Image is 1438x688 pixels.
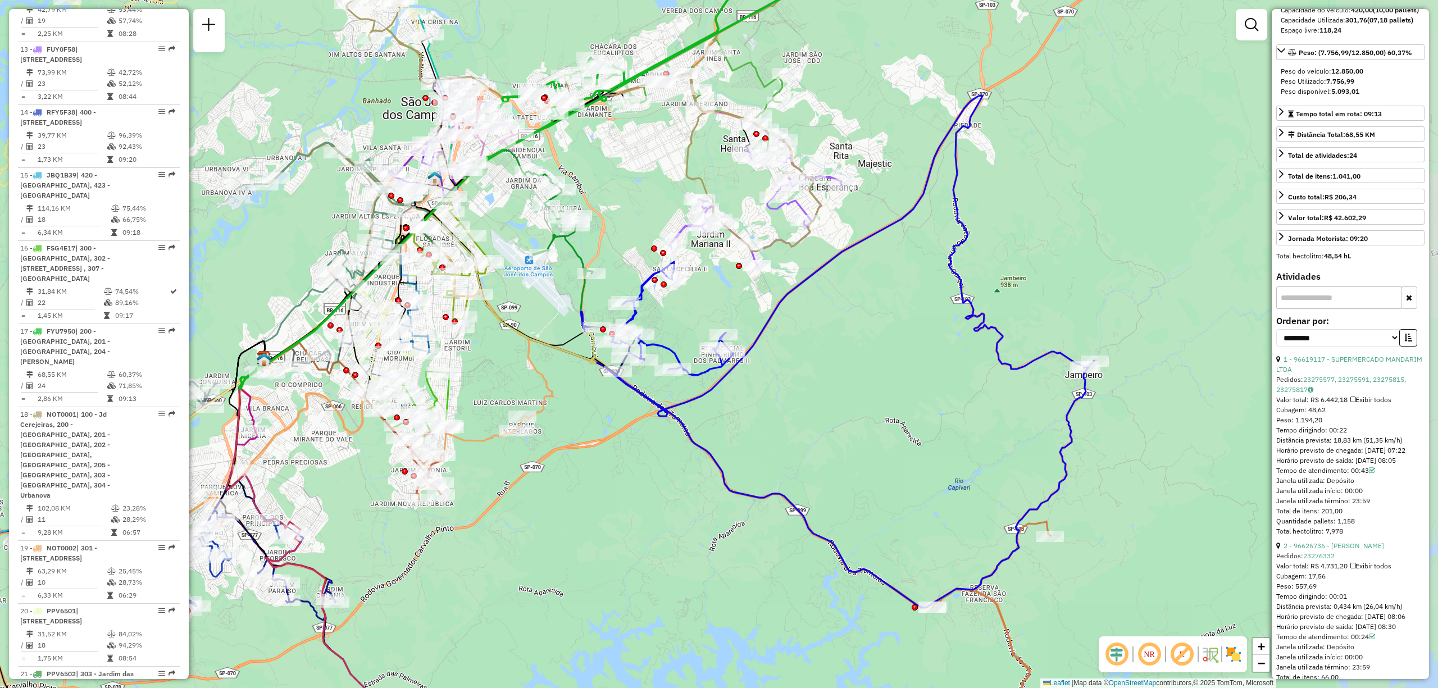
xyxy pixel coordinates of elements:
td: / [20,577,26,588]
a: Custo total:R$ 206,34 [1276,189,1425,204]
td: 23 [37,141,107,152]
td: 73,99 KM [37,67,107,78]
span: Cubagem: 48,62 [1276,405,1326,414]
div: Atividade não roteirizada - SUPERMERCADO MAXIMO URBANOVA LTDA [222,172,250,184]
td: 08:44 [118,91,175,102]
a: Zoom out [1253,655,1269,672]
em: Opções [158,411,165,417]
td: = [20,310,26,321]
i: Tempo total em rota [107,156,113,163]
span: Ocultar NR [1136,641,1163,668]
a: Tempo total em rota: 09:13 [1276,106,1425,121]
img: Fluxo de ruas [1201,645,1219,663]
td: = [20,590,26,601]
span: Cubagem: 17,56 [1276,572,1326,580]
strong: (07,18 pallets) [1367,16,1413,24]
td: 75,44% [122,203,175,214]
i: % de utilização da cubagem [107,382,116,389]
td: 3,22 KM [37,91,107,102]
a: Total de itens:1.041,00 [1276,168,1425,183]
i: Distância Total [26,371,33,378]
i: Rota otimizada [170,288,177,295]
a: Peso: (7.756,99/12.850,00) 60,37% [1276,44,1425,60]
em: Rota exportada [169,244,175,251]
i: Tempo total em rota [107,395,113,402]
td: / [20,380,26,391]
div: Distância prevista: 18,83 km (51,35 km/h) [1276,435,1425,445]
td: 63,29 KM [37,566,107,577]
span: | 400 - [STREET_ADDRESS] [20,108,96,126]
div: Atividade não roteirizada - MAXIMO BOSQUE [447,322,475,333]
em: Rota exportada [169,327,175,334]
span: RFY5F38 [47,108,75,116]
div: Horário previsto de saída: [DATE] 08:30 [1276,622,1425,632]
span: 13 - [20,45,82,63]
td: = [20,393,26,404]
td: / [20,640,26,651]
div: Tempo de atendimento: 00:24 [1276,632,1425,642]
a: Valor total:R$ 42.602,29 [1276,209,1425,225]
span: 68,55 KM [1345,130,1375,139]
span: NOT0001 [47,410,76,418]
a: Total de atividades:24 [1276,147,1425,162]
td: 08:28 [118,28,175,39]
i: Total de Atividades [26,17,33,24]
h4: Atividades [1276,271,1425,282]
em: Opções [158,670,165,677]
span: | 300 - [GEOGRAPHIC_DATA], 302 - [STREET_ADDRESS] , 307 - [GEOGRAPHIC_DATA] [20,244,110,283]
td: 1,45 KM [37,310,103,321]
td: 89,16% [115,297,169,308]
i: Total de Atividades [26,579,33,586]
strong: 118,24 [1319,26,1341,34]
i: Distância Total [26,631,33,637]
i: Distância Total [26,505,33,512]
div: Espaço livre: [1281,25,1420,35]
div: Peso Utilizado: [1281,76,1420,86]
td: / [20,514,26,525]
span: 15 - [20,171,110,199]
div: Atividade não roteirizada - MAYCON EVANGELISTA GONCALVES 47366511803 [233,464,261,476]
i: % de utilização do peso [111,505,120,512]
i: Observações [1308,386,1313,393]
em: Rota exportada [169,544,175,551]
em: Rota exportada [169,670,175,677]
td: 31,52 KM [37,628,107,640]
td: 22 [37,297,103,308]
td: 6,33 KM [37,590,107,601]
td: 9,28 KM [37,527,111,538]
a: 1 - 96619117 - SUPERMERCADO MANDARIM LTDA [1276,355,1422,373]
span: | 420 - [GEOGRAPHIC_DATA], 423 - [GEOGRAPHIC_DATA] [20,171,110,199]
i: Distância Total [26,288,33,295]
td: 28,29% [122,514,175,525]
td: 1,73 KM [37,154,107,165]
td: 53,44% [118,4,175,15]
td: 6,34 KM [37,227,111,238]
td: 09:18 [122,227,175,238]
td: 18 [37,640,107,651]
em: Opções [158,108,165,115]
i: Distância Total [26,6,33,13]
div: Atividade não roteirizada - GABRIEL PONCE OSTORERO [397,183,425,194]
div: Atividade não roteirizada - MERCADINHO BARATOTAL [318,266,346,277]
i: % de utilização do peso [107,132,116,139]
div: Capacidade Utilizada: [1281,15,1420,25]
td: 23 [37,78,107,89]
td: / [20,214,26,225]
span: 16 - [20,244,110,283]
span: Peso do veículo: [1281,67,1363,75]
a: Exibir filtros [1240,13,1263,36]
i: Distância Total [26,132,33,139]
em: Rota exportada [169,45,175,52]
td: = [20,91,26,102]
td: 1,75 KM [37,653,107,664]
i: % de utilização do peso [107,69,116,76]
td: / [20,15,26,26]
span: 20 - [20,607,82,625]
td: 09:20 [118,154,175,165]
td: 31,84 KM [37,286,103,297]
i: Distância Total [26,205,33,212]
a: Leaflet [1043,679,1070,687]
a: 2 - 96626736 - [PERSON_NAME] [1284,541,1384,550]
strong: 12.850,00 [1331,67,1363,75]
td: 84,02% [118,628,175,640]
